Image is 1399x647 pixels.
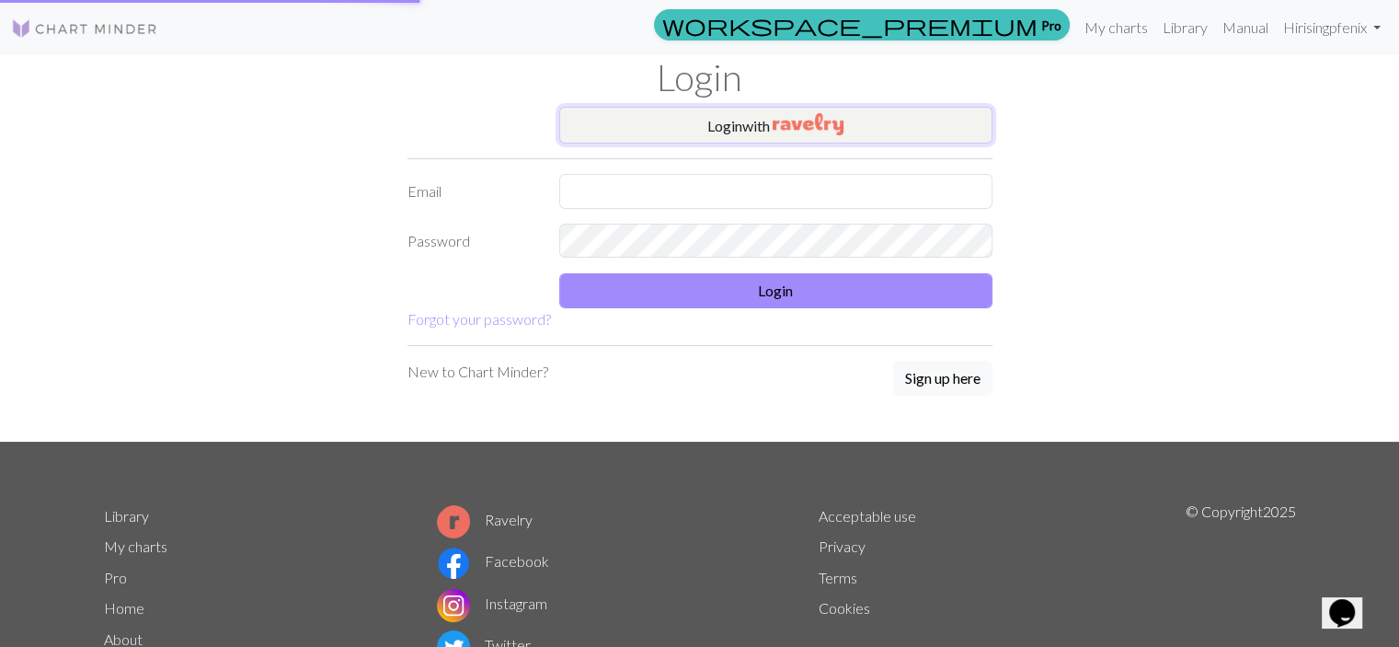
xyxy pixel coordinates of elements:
[437,505,470,538] img: Ravelry logo
[893,361,992,398] a: Sign up here
[407,361,548,383] p: New to Chart Minder?
[819,537,866,555] a: Privacy
[559,273,992,308] button: Login
[104,599,144,617] a: Home
[773,113,843,135] img: Ravelry
[437,552,549,570] a: Facebook
[654,9,1070,40] a: Pro
[819,599,870,617] a: Cookies
[1322,573,1381,629] iframe: chat widget
[11,17,158,40] img: Logo
[396,224,548,259] label: Password
[819,507,916,525] a: Acceptable use
[1077,9,1155,46] a: My charts
[104,507,149,525] a: Library
[396,174,548,209] label: Email
[893,361,992,396] button: Sign up here
[437,511,533,528] a: Ravelry
[93,55,1307,99] h1: Login
[1215,9,1276,46] a: Manual
[104,537,167,555] a: My charts
[559,107,992,144] button: Loginwith
[407,310,551,328] a: Forgot your password?
[104,569,127,586] a: Pro
[1276,9,1388,46] a: Hirisingpfenix
[819,569,857,586] a: Terms
[437,595,547,612] a: Instagram
[1155,9,1215,46] a: Library
[437,547,470,580] img: Facebook logo
[437,589,470,622] img: Instagram logo
[662,12,1038,38] span: workspace_premium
